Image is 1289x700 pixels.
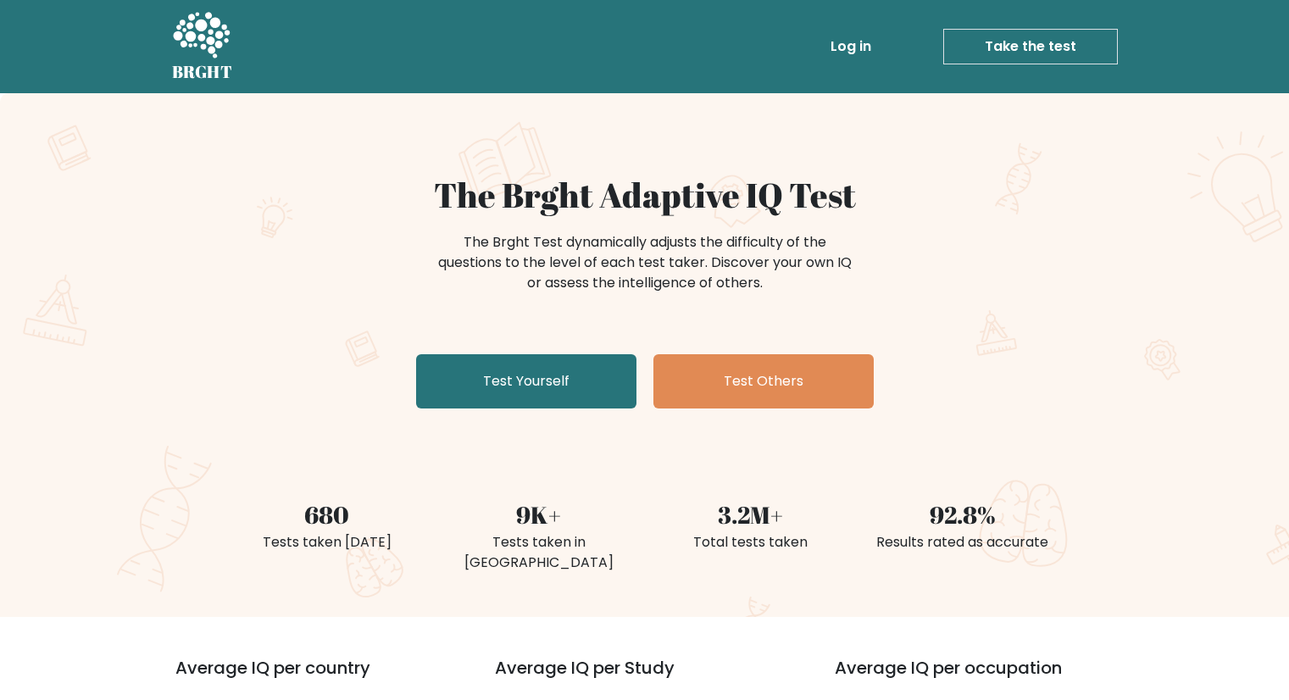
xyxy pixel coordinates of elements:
h3: Average IQ per country [175,658,434,698]
a: Log in [824,30,878,64]
a: Test Yourself [416,354,636,408]
a: Test Others [653,354,874,408]
div: The Brght Test dynamically adjusts the difficulty of the questions to the level of each test take... [433,232,857,293]
div: Total tests taken [655,532,847,553]
a: BRGHT [172,7,233,86]
h1: The Brght Adaptive IQ Test [231,175,1058,215]
div: 9K+ [443,497,635,532]
h5: BRGHT [172,62,233,82]
a: Take the test [943,29,1118,64]
h3: Average IQ per occupation [835,658,1134,698]
div: Tests taken in [GEOGRAPHIC_DATA] [443,532,635,573]
div: Results rated as accurate [867,532,1058,553]
div: 3.2M+ [655,497,847,532]
div: Tests taken [DATE] [231,532,423,553]
div: 92.8% [867,497,1058,532]
h3: Average IQ per Study [495,658,794,698]
div: 680 [231,497,423,532]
